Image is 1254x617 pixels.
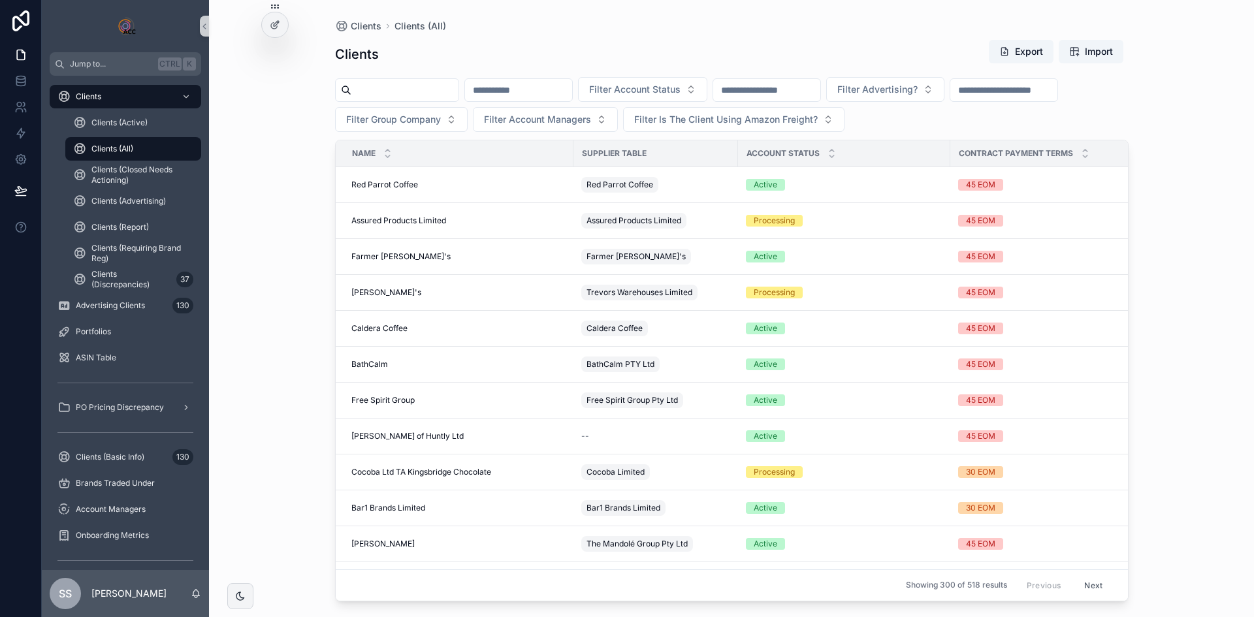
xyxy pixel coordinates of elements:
[582,148,647,159] span: Supplier Table
[351,359,566,370] a: BathCalm
[65,189,201,213] a: Clients (Advertising)
[335,20,381,33] a: Clients
[754,179,777,191] div: Active
[958,251,1129,262] a: 45 EOM
[59,586,72,601] span: SS
[958,466,1129,478] a: 30 EOM
[581,246,730,267] a: Farmer [PERSON_NAME]'s
[65,242,201,265] a: Clients (Requiring Brand Reg)
[351,323,408,334] span: Caldera Coffee
[91,118,148,128] span: Clients (Active)
[91,196,166,206] span: Clients (Advertising)
[966,394,995,406] div: 45 EOM
[351,467,566,477] a: Cocoba Ltd TA Kingsbridge Chocolate
[91,587,167,600] p: [PERSON_NAME]
[958,287,1129,298] a: 45 EOM
[966,323,995,334] div: 45 EOM
[351,503,425,513] span: Bar1 Brands Limited
[581,282,730,303] a: Trevors Warehouses Limited
[754,287,795,298] div: Processing
[587,180,653,190] span: Red Parrot Coffee
[351,431,464,441] span: [PERSON_NAME] of Huntly Ltd
[587,251,686,262] span: Farmer [PERSON_NAME]'s
[581,462,730,483] a: Cocoba Limited
[76,504,146,514] span: Account Managers
[351,251,451,262] span: Farmer [PERSON_NAME]'s
[746,466,942,478] a: Processing
[70,59,153,69] span: Jump to...
[587,359,654,370] span: BathCalm PTY Ltd
[581,431,730,441] a: --
[587,395,678,405] span: Free Spirit Group Pty Ltd
[746,358,942,370] a: Active
[115,16,136,37] img: App logo
[958,538,1129,550] a: 45 EOM
[581,318,730,339] a: Caldera Coffee
[837,83,918,96] span: Filter Advertising?
[346,113,441,126] span: Filter Group Company
[76,353,116,363] span: ASIN Table
[50,445,201,469] a: Clients (Basic Info)130
[754,358,777,370] div: Active
[176,272,193,287] div: 37
[394,20,446,33] span: Clients (All)
[351,395,566,405] a: Free Spirit Group
[826,77,944,102] button: Select Button
[42,76,209,570] div: scrollable content
[351,539,415,549] span: [PERSON_NAME]
[50,346,201,370] a: ASIN Table
[578,77,707,102] button: Select Button
[746,394,942,406] a: Active
[746,215,942,227] a: Processing
[746,323,942,334] a: Active
[587,323,643,334] span: Caldera Coffee
[587,503,660,513] span: Bar1 Brands Limited
[581,354,730,375] a: BathCalm PTY Ltd
[351,395,415,405] span: Free Spirit Group
[91,144,133,154] span: Clients (All)
[587,215,681,226] span: Assured Products Limited
[746,430,942,442] a: Active
[958,430,1129,442] a: 45 EOM
[351,503,566,513] a: Bar1 Brands Limited
[484,113,591,126] span: Filter Account Managers
[581,390,730,411] a: Free Spirit Group Pty Ltd
[65,215,201,239] a: Clients (Report)
[351,251,566,262] a: Farmer [PERSON_NAME]'s
[351,215,566,226] a: Assured Products Limited
[581,567,730,599] a: CPD Direct T/A Cleaning and Paper Disposables Limited
[587,467,645,477] span: Cocoba Limited
[50,396,201,419] a: PO Pricing Discrepancy
[352,148,376,159] span: Name
[50,320,201,343] a: Portfolios
[581,533,730,554] a: The Mandolé Group Pty Ltd
[351,20,381,33] span: Clients
[184,59,195,69] span: K
[581,498,730,518] a: Bar1 Brands Limited
[581,174,730,195] a: Red Parrot Coffee
[634,113,818,126] span: Filter Is The Client Using Amazon Freight?
[76,530,149,541] span: Onboarding Metrics
[351,359,388,370] span: BathCalm
[587,287,692,298] span: Trevors Warehouses Limited
[1075,575,1112,595] button: Next
[91,269,171,290] span: Clients (Discrepancies)
[76,326,111,337] span: Portfolios
[966,215,995,227] div: 45 EOM
[76,452,144,462] span: Clients (Basic Info)
[746,179,942,191] a: Active
[906,580,1007,591] span: Showing 300 of 518 results
[966,502,995,514] div: 30 EOM
[754,430,777,442] div: Active
[65,268,201,291] a: Clients (Discrepancies)37
[623,107,844,132] button: Select Button
[335,107,468,132] button: Select Button
[747,148,820,159] span: Account Status
[172,298,193,313] div: 130
[587,539,688,549] span: The Mandolé Group Pty Ltd
[65,137,201,161] a: Clients (All)
[746,538,942,550] a: Active
[754,466,795,478] div: Processing
[958,358,1129,370] a: 45 EOM
[351,180,566,190] a: Red Parrot Coffee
